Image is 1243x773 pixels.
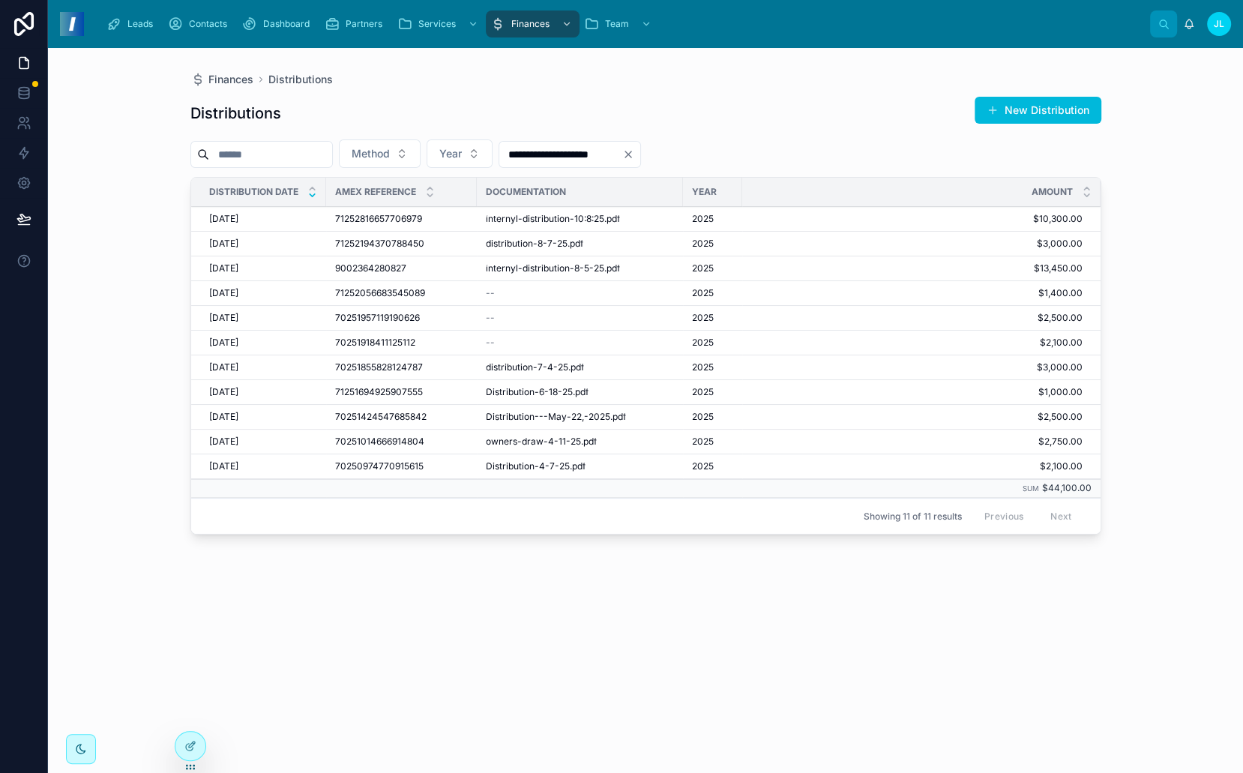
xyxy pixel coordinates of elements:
span: 70251918411125112 [335,337,415,349]
span: AMEX Reference [335,186,416,198]
span: Finances [208,72,253,87]
a: 70251957119190626 [335,312,468,324]
a: 71251694925907555 [335,386,468,398]
a: $10,300.00 [742,213,1083,225]
a: $2,750.00 [742,436,1083,448]
a: -- [486,287,674,299]
span: Documentation [486,186,566,198]
a: Contacts [163,10,238,37]
a: distribution-8-7-25.pdf [486,238,674,250]
a: $2,100.00 [742,337,1083,349]
a: owners-draw-4-11-25.pdf [486,436,674,448]
button: New Distribution [975,97,1101,124]
span: -- [486,287,495,299]
span: Team [605,18,629,30]
span: 2025 [692,287,714,299]
span: 2025 [692,262,714,274]
a: $2,100.00 [742,460,1083,472]
span: [DATE] [209,361,238,373]
span: internyl-distribution-10:8:25 [486,213,604,225]
a: Services [393,10,486,37]
span: Finances [511,18,550,30]
span: 2025 [692,460,714,472]
span: [DATE] [209,312,238,324]
span: $3,000.00 [742,361,1083,373]
span: .pdf [604,213,620,225]
span: Method [352,146,390,161]
a: [DATE] [209,411,317,423]
span: -- [486,337,495,349]
span: Distribution-6-18-25 [486,386,573,398]
a: [DATE] [209,337,317,349]
a: $13,450.00 [742,262,1083,274]
span: Amount [1032,186,1073,198]
button: Select Button [427,139,493,168]
a: Distribution-6-18-25.pdf [486,386,674,398]
h1: Distributions [190,103,281,124]
span: Distribution Date [209,186,298,198]
a: 70251918411125112 [335,337,468,349]
span: Dashboard [263,18,310,30]
a: 70250974770915615 [335,460,468,472]
span: distribution-8-7-25 [486,238,568,250]
span: $2,500.00 [742,312,1083,324]
span: .pdf [570,460,586,472]
span: distribution-7-4-25 [486,361,568,373]
span: $2,500.00 [742,411,1083,423]
span: [DATE] [209,386,238,398]
span: .pdf [568,361,584,373]
span: [DATE] [209,436,238,448]
a: 2025 [692,312,733,324]
a: 71252816657706979 [335,213,468,225]
span: 71251694925907555 [335,386,423,398]
span: Contacts [189,18,227,30]
a: Dashboard [238,10,320,37]
span: .pdf [604,262,620,274]
a: 2025 [692,238,733,250]
a: [DATE] [209,436,317,448]
a: Finances [486,10,580,37]
a: $1,000.00 [742,386,1083,398]
div: scrollable content [96,7,1150,40]
a: [DATE] [209,312,317,324]
a: [DATE] [209,262,317,274]
a: [DATE] [209,386,317,398]
span: Distribution---May-22,-2025 [486,411,610,423]
span: 2025 [692,386,714,398]
a: -- [486,337,674,349]
span: owners-draw-4-11-25 [486,436,581,448]
a: $3,000.00 [742,238,1083,250]
a: Finances [190,72,253,87]
a: $1,400.00 [742,287,1083,299]
a: 2025 [692,436,733,448]
span: 70251855828124787 [335,361,423,373]
a: [DATE] [209,460,317,472]
span: Year [439,146,462,161]
span: 70250974770915615 [335,460,424,472]
span: internyl-distribution-8-5-25 [486,262,604,274]
span: .pdf [573,386,589,398]
a: -- [486,312,674,324]
a: 2025 [692,287,733,299]
a: Distribution---May-22,-2025.pdf [486,411,674,423]
span: Partners [346,18,382,30]
span: 2025 [692,337,714,349]
span: .pdf [568,238,583,250]
span: [DATE] [209,411,238,423]
span: Showing 11 of 11 results [864,511,962,523]
span: [DATE] [209,238,238,250]
span: 71252816657706979 [335,213,422,225]
a: 2025 [692,361,733,373]
span: -- [486,312,495,324]
span: Leads [127,18,153,30]
span: $44,100.00 [1042,482,1092,493]
a: Distribution-4-7-25.pdf [486,460,674,472]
